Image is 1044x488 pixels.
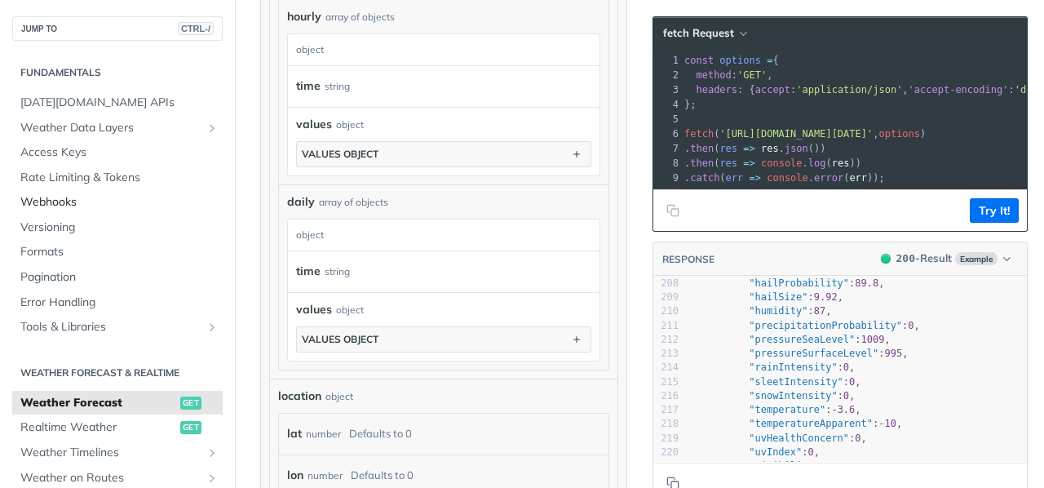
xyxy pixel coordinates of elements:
span: "temperatureApparent" [749,418,873,429]
div: 213 [653,347,679,361]
span: 0 [849,376,855,388]
span: err [849,172,867,184]
div: 3 [653,82,681,97]
span: "pressureSurfaceLevel" [749,348,878,359]
div: 211 [653,319,679,333]
span: 87 [814,305,825,317]
span: error [814,172,843,184]
span: res [761,143,779,154]
span: Weather Timelines [20,445,201,461]
span: Example [955,252,998,265]
span: Pagination [20,269,219,286]
button: 200200-ResultExample [873,251,1019,267]
span: = [767,55,772,66]
button: values object [297,327,591,352]
span: 'application/json' [796,84,902,95]
span: Webhooks [20,194,219,211]
span: res [719,143,737,154]
a: Error Handling [12,291,223,315]
span: res [719,157,737,169]
span: : , [690,291,843,303]
span: : , [684,69,773,81]
div: values object [302,148,378,160]
span: res [832,157,850,169]
span: { [684,55,779,66]
button: Show subpages for Weather Data Layers [206,122,219,135]
span: Weather Data Layers [20,120,201,136]
div: 208 [653,277,679,291]
div: 7 [653,141,681,156]
div: 221 [653,459,679,473]
a: Pagination [12,265,223,290]
button: Show subpages for Weather Timelines [206,446,219,459]
span: "hailProbability" [749,277,849,289]
div: 217 [653,403,679,417]
span: accept [755,84,790,95]
div: string [325,260,350,283]
span: console [767,172,808,184]
span: : , [690,362,855,373]
span: }; [684,99,697,110]
span: Realtime Weather [20,419,176,436]
span: "uvHealthConcern" [749,433,849,444]
div: 1 [653,53,681,68]
span: : , [690,305,832,317]
div: object [288,220,595,251]
span: [DATE][DOMAIN_NAME] APIs [20,95,219,111]
a: Realtime Weatherget [12,415,223,440]
div: Defaults to 0 [351,464,414,487]
span: log [808,157,826,169]
div: object [288,34,595,65]
div: 215 [653,375,679,389]
span: : , [690,277,885,289]
span: Versioning [20,220,219,236]
h2: Weather Forecast & realtime [12,366,223,380]
span: 89.8 [855,277,878,289]
div: 219 [653,432,679,446]
span: "uvIndex" [749,446,802,458]
div: 218 [653,417,679,431]
span: options [878,128,920,140]
div: 210 [653,304,679,318]
a: Access Keys [12,140,223,165]
a: Tools & LibrariesShow subpages for Tools & Libraries [12,315,223,339]
span: hourly [287,8,321,25]
span: fetch [684,128,714,140]
span: console [761,157,803,169]
span: const [684,55,714,66]
button: Copy to clipboard [661,198,684,223]
span: 0 [843,362,849,373]
span: method [696,69,731,81]
button: JUMP TOCTRL-/ [12,16,223,41]
a: Weather Data LayersShow subpages for Weather Data Layers [12,116,223,140]
span: 1009 [861,334,885,345]
span: ( , ) [684,128,926,140]
span: Weather Forecast [20,395,176,411]
span: - [878,418,884,429]
span: 3.6 [838,404,856,415]
a: [DATE][DOMAIN_NAME] APIs [12,91,223,115]
span: => [743,143,754,154]
div: 216 [653,389,679,403]
div: 214 [653,361,679,375]
div: object [325,389,353,404]
span: "visibility" [749,460,820,472]
div: string [325,74,350,98]
button: Show subpages for Weather on Routes [206,472,219,485]
span: => [750,172,761,184]
span: headers [696,84,737,95]
a: Webhooks [12,190,223,215]
span: then [690,143,714,154]
span: err [726,172,744,184]
div: Defaults to 0 [349,422,412,446]
a: Versioning [12,215,223,240]
span: "rainIntensity" [749,362,837,373]
span: Formats [20,244,219,260]
button: fetch Request [657,25,752,42]
div: number [307,464,343,487]
span: : , [690,376,861,388]
button: RESPONSE [661,251,715,268]
div: 6 [653,126,681,141]
div: 2 [653,68,681,82]
span: . ( . ( )) [684,157,861,169]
